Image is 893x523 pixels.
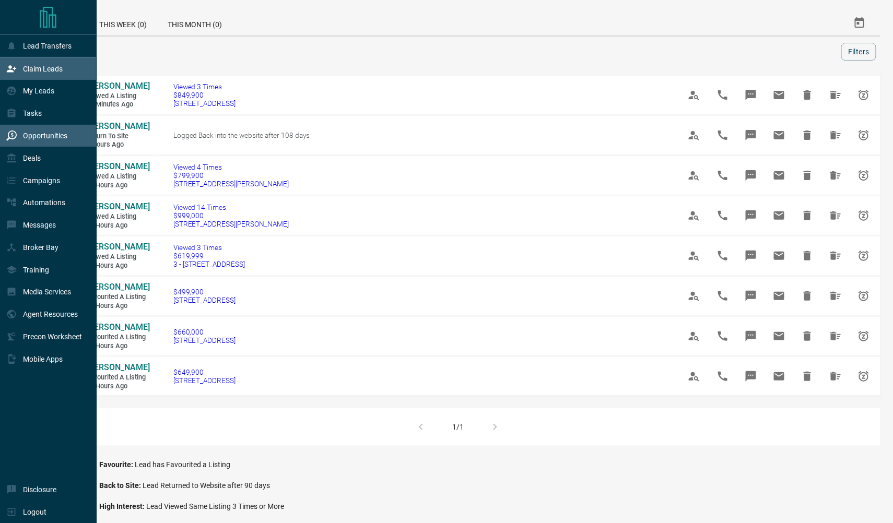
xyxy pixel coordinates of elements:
[823,82,848,108] span: Hide All from Mira Mo
[681,243,707,268] span: View Profile
[851,123,876,148] span: Snooze
[173,252,245,260] span: $619,999
[87,322,150,332] span: [PERSON_NAME]
[795,203,820,228] span: Hide
[173,203,289,211] span: Viewed 14 Times
[795,163,820,188] span: Hide
[87,212,149,221] span: Viewed a Listing
[795,364,820,389] span: Hide
[841,43,876,61] button: Filters
[173,211,289,220] span: $999,000
[87,362,149,373] a: [PERSON_NAME]
[99,481,143,490] span: Back to Site
[87,201,150,211] span: [PERSON_NAME]
[710,243,735,268] span: Call
[173,82,236,91] span: Viewed 3 Times
[738,364,763,389] span: Message
[173,260,245,268] span: 3 - [STREET_ADDRESS]
[173,336,236,344] span: [STREET_ADDRESS]
[173,376,236,385] span: [STREET_ADDRESS]
[173,163,289,188] a: Viewed 4 Times$799,900[STREET_ADDRESS][PERSON_NAME]
[681,163,707,188] span: View Profile
[173,99,236,108] span: [STREET_ADDRESS]
[87,140,149,149] span: 3 hours ago
[767,243,792,268] span: Email
[738,123,763,148] span: Message
[738,243,763,268] span: Message
[87,342,149,351] span: 15 hours ago
[823,243,848,268] span: Hide All from InGi Kim
[452,423,464,431] div: 1/1
[681,324,707,349] span: View Profile
[738,283,763,308] span: Message
[823,364,848,389] span: Hide All from Ashkan Rahimino
[795,324,820,349] span: Hide
[87,221,149,230] span: 12 hours ago
[87,201,149,212] a: [PERSON_NAME]
[795,243,820,268] span: Hide
[738,203,763,228] span: Message
[135,460,230,469] span: Lead has Favourited a Listing
[795,82,820,108] span: Hide
[87,181,149,190] span: 12 hours ago
[851,82,876,108] span: Snooze
[87,253,149,261] span: Viewed a Listing
[173,243,245,252] span: Viewed 3 Times
[173,171,289,180] span: $799,900
[87,362,150,372] span: [PERSON_NAME]
[99,502,146,510] span: High Interest
[87,282,150,292] span: [PERSON_NAME]
[173,220,289,228] span: [STREET_ADDRESS][PERSON_NAME]
[823,283,848,308] span: Hide All from Ashkan Rahimino
[99,460,135,469] span: Favourite
[173,328,236,336] span: $660,000
[767,364,792,389] span: Email
[738,163,763,188] span: Message
[89,10,157,35] div: This Week (0)
[87,282,149,293] a: [PERSON_NAME]
[87,302,149,311] span: 15 hours ago
[847,10,872,35] button: Select Date Range
[767,203,792,228] span: Email
[173,288,236,304] a: $499,900[STREET_ADDRESS]
[710,82,735,108] span: Call
[851,163,876,188] span: Snooze
[173,368,236,385] a: $649,900[STREET_ADDRESS]
[87,132,149,141] span: Return to Site
[173,163,289,171] span: Viewed 4 Times
[173,180,289,188] span: [STREET_ADDRESS][PERSON_NAME]
[87,161,150,171] span: [PERSON_NAME]
[710,123,735,148] span: Call
[173,91,236,99] span: $849,900
[767,82,792,108] span: Email
[710,324,735,349] span: Call
[173,288,236,296] span: $499,900
[87,161,149,172] a: [PERSON_NAME]
[851,364,876,389] span: Snooze
[681,203,707,228] span: View Profile
[851,203,876,228] span: Snooze
[851,324,876,349] span: Snooze
[87,373,149,382] span: Favourited a Listing
[146,502,284,510] span: Lead Viewed Same Listing 3 Times or More
[87,242,150,252] span: [PERSON_NAME]
[87,172,149,181] span: Viewed a Listing
[173,131,310,139] span: Logged Back into the website after 108 days
[851,283,876,308] span: Snooze
[173,368,236,376] span: $649,900
[851,243,876,268] span: Snooze
[710,364,735,389] span: Call
[87,121,150,131] span: [PERSON_NAME]
[87,81,150,91] span: [PERSON_NAME]
[795,283,820,308] span: Hide
[795,123,820,148] span: Hide
[87,293,149,302] span: Favourited a Listing
[823,163,848,188] span: Hide All from Mira Mo
[157,10,232,35] div: This Month (0)
[87,81,149,92] a: [PERSON_NAME]
[87,242,149,253] a: [PERSON_NAME]
[87,121,149,132] a: [PERSON_NAME]
[173,82,236,108] a: Viewed 3 Times$849,900[STREET_ADDRESS]
[173,296,236,304] span: [STREET_ADDRESS]
[710,203,735,228] span: Call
